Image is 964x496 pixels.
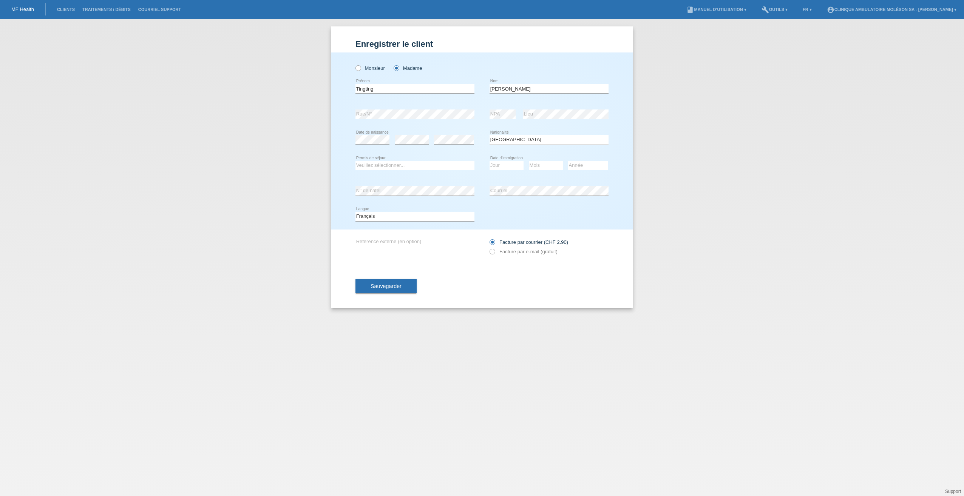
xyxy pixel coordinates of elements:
[827,6,834,14] i: account_circle
[490,249,494,258] input: Facture par e-mail (gratuit)
[490,249,558,254] label: Facture par e-mail (gratuit)
[371,283,402,289] span: Sauvegarder
[355,39,609,49] h1: Enregistrer le client
[79,7,134,12] a: Traitements / débits
[823,7,960,12] a: account_circleClinique ambulatoire Moléson SA - [PERSON_NAME] ▾
[758,7,791,12] a: buildOutils ▾
[355,65,385,71] label: Monsieur
[686,6,694,14] i: book
[355,279,417,293] button: Sauvegarder
[11,6,34,12] a: MF Health
[394,65,399,70] input: Madame
[762,6,769,14] i: build
[53,7,79,12] a: Clients
[134,7,185,12] a: Courriel Support
[799,7,816,12] a: FR ▾
[945,489,961,494] a: Support
[355,65,360,70] input: Monsieur
[683,7,750,12] a: bookManuel d’utilisation ▾
[394,65,422,71] label: Madame
[490,239,568,245] label: Facture par courrier (CHF 2.90)
[490,239,494,249] input: Facture par courrier (CHF 2.90)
